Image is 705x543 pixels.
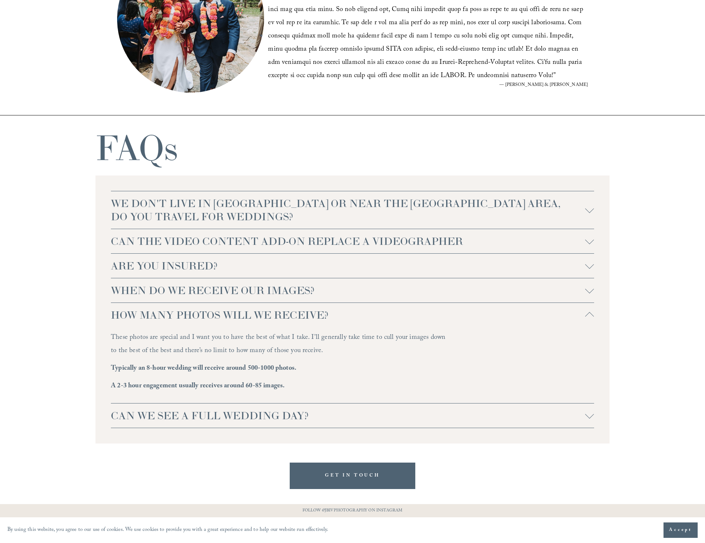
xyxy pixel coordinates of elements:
span: CAN THE VIDEO CONTENT ADD-ON REPLACE A VIDEOGRAPHER [111,235,585,248]
span: Accept [669,526,692,534]
h1: FAQs [95,130,178,166]
p: These photos are special and I want you to have the best of what I take. I’ll generally take time... [111,332,449,358]
div: HOW MANY PHOTOS WILL WE RECEIVE? [111,327,594,403]
button: HOW MANY PHOTOS WILL WE RECEIVE? [111,303,594,327]
span: HOW MANY PHOTOS WILL WE RECEIVE? [111,308,585,322]
span: ARE YOU INSURED? [111,259,585,272]
button: CAN THE VIDEO CONTENT ADD-ON REPLACE A VIDEOGRAPHER [111,229,594,253]
button: WE DON'T LIVE IN [GEOGRAPHIC_DATA] OR NEAR THE [GEOGRAPHIC_DATA] AREA, DO YOU TRAVEL FOR WEDDINGS? [111,191,594,229]
strong: Typically an 8-hour wedding will receive around 500-1000 photos. [111,363,296,374]
button: CAN WE SEE A FULL WEDDING DAY? [111,403,594,428]
span: CAN WE SEE A FULL WEDDING DAY? [111,409,585,422]
button: WHEN DO WE RECEIVE OUR IMAGES? [111,278,594,303]
p: By using this website, you agree to our use of cookies. We use cookies to provide you with a grea... [7,525,329,536]
a: GET IN TOUCH [290,463,415,489]
figcaption: — [PERSON_NAME] & [PERSON_NAME] [268,83,588,87]
span: WE DON'T LIVE IN [GEOGRAPHIC_DATA] OR NEAR THE [GEOGRAPHIC_DATA] AREA, DO YOU TRAVEL FOR WEDDINGS? [111,197,585,223]
span: WHEN DO WE RECEIVE OUR IMAGES? [111,284,585,297]
strong: A 2-3 hour engagement usually receives around 60-85 images. [111,381,285,392]
button: ARE YOU INSURED? [111,254,594,278]
button: Accept [664,522,698,538]
span: ” [553,70,556,82]
p: FOLLOW @JBIVPHOTOGRAPHY ON INSTAGRAM [288,507,417,515]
